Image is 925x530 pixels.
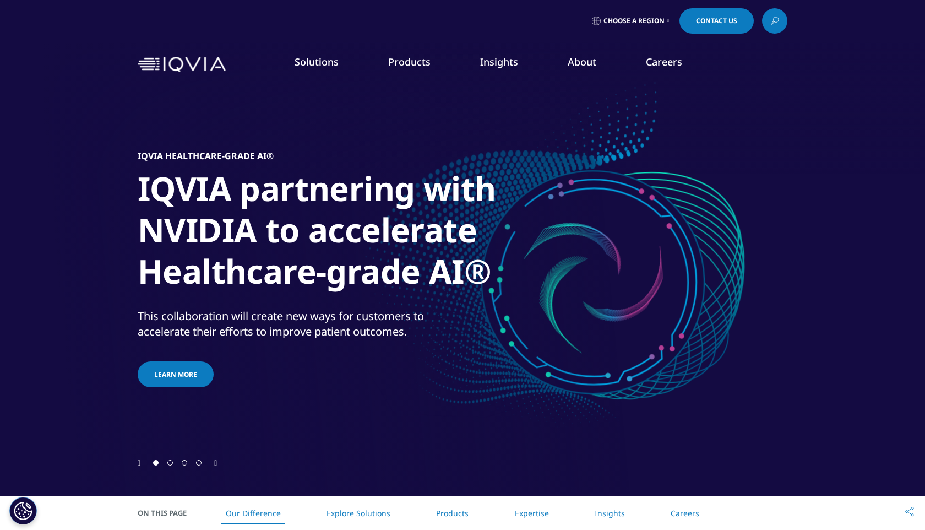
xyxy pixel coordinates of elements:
[167,460,173,466] span: Go to slide 2
[568,55,596,68] a: About
[230,39,787,90] nav: Primary
[671,508,699,518] a: Careers
[138,457,140,468] div: Previous slide
[138,507,198,518] span: On This Page
[515,508,549,518] a: Expertise
[138,150,274,161] h5: IQVIA Healthcare-grade AI®
[295,55,339,68] a: Solutions
[436,508,469,518] a: Products
[138,168,551,299] h1: IQVIA partnering with NVIDIA to accelerate Healthcare-grade AI®
[138,309,460,339] div: This collaboration will create new ways for customers to accelerate their efforts to improve pati...
[138,83,787,457] div: 1 / 4
[9,497,37,524] button: Cookies Settings
[138,57,226,73] img: IQVIA Healthcare Information Technology and Pharma Clinical Research Company
[226,508,281,518] a: Our Difference
[182,460,187,466] span: Go to slide 3
[138,361,214,387] a: Learn more
[196,460,202,466] span: Go to slide 4
[214,457,217,468] div: Next slide
[603,17,665,25] span: Choose a Region
[696,18,737,24] span: Contact Us
[153,460,159,466] span: Go to slide 1
[480,55,518,68] a: Insights
[327,508,390,518] a: Explore Solutions
[154,370,197,379] span: Learn more
[595,508,625,518] a: Insights
[388,55,431,68] a: Products
[646,55,682,68] a: Careers
[679,8,754,34] a: Contact Us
